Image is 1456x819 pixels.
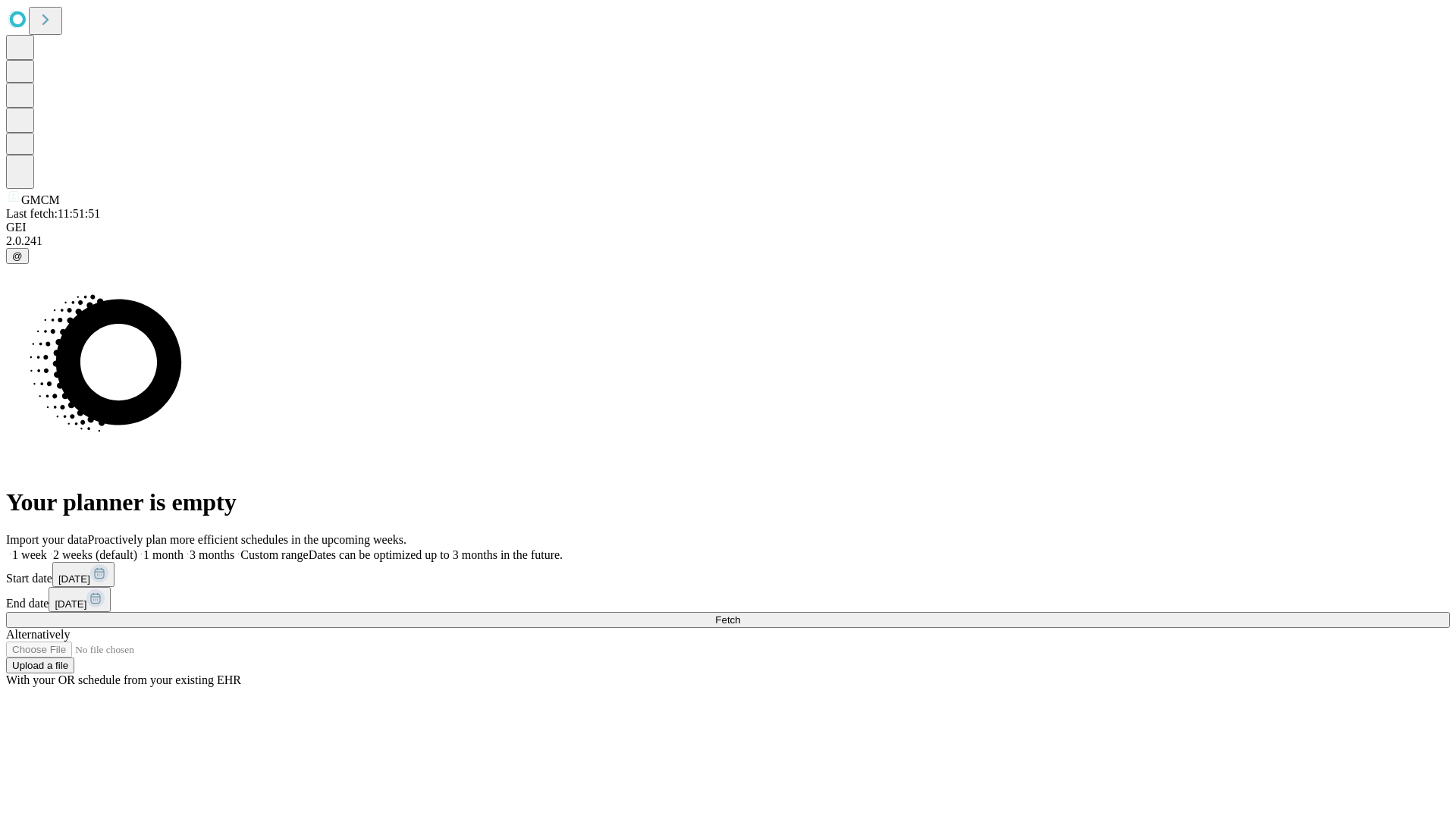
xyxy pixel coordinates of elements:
[21,193,60,206] span: GMCM
[190,548,234,561] span: 3 months
[52,562,115,587] button: [DATE]
[715,614,740,626] span: Fetch
[6,612,1450,628] button: Fetch
[6,673,241,686] span: With your OR schedule from your existing EHR
[240,548,308,561] span: Custom range
[6,628,70,641] span: Alternatively
[6,657,74,673] button: Upload a file
[12,548,47,561] span: 1 week
[6,248,29,264] button: @
[88,533,406,546] span: Proactively plan more efficient schedules in the upcoming weeks.
[55,598,86,610] span: [DATE]
[6,587,1450,612] div: End date
[49,587,111,612] button: [DATE]
[6,221,1450,234] div: GEI
[58,573,90,585] span: [DATE]
[6,488,1450,516] h1: Your planner is empty
[53,548,137,561] span: 2 weeks (default)
[12,250,23,262] span: @
[6,562,1450,587] div: Start date
[6,207,100,220] span: Last fetch: 11:51:51
[6,234,1450,248] div: 2.0.241
[309,548,563,561] span: Dates can be optimized up to 3 months in the future.
[6,533,88,546] span: Import your data
[143,548,184,561] span: 1 month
